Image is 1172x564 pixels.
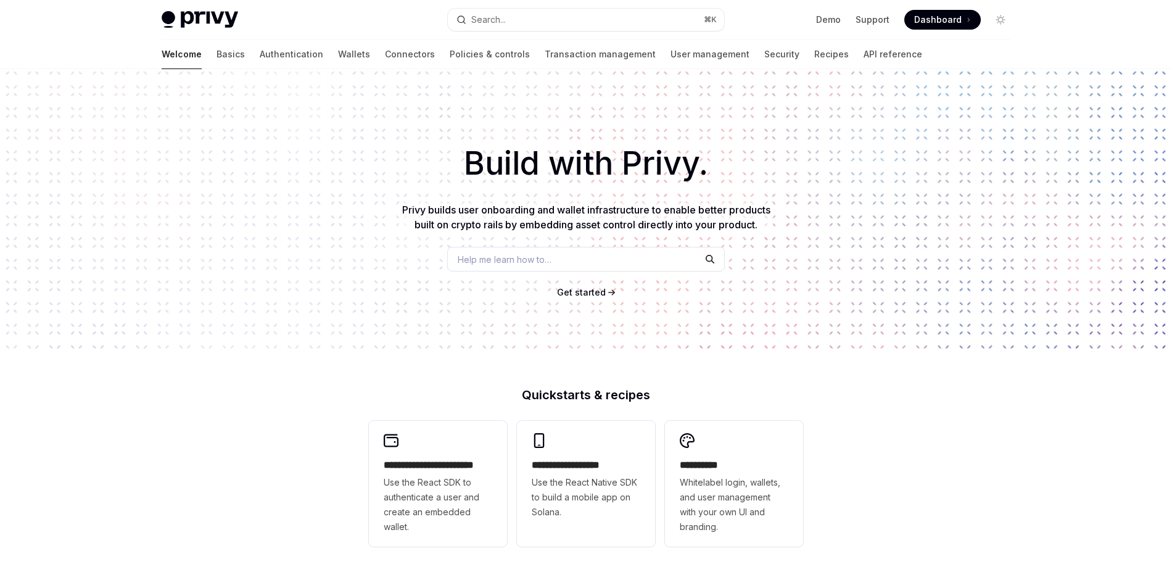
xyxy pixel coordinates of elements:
a: User management [671,39,749,69]
span: Use the React Native SDK to build a mobile app on Solana. [532,475,640,520]
h2: Quickstarts & recipes [369,389,803,401]
span: Get started [557,287,606,297]
a: API reference [864,39,922,69]
img: light logo [162,11,238,28]
button: Toggle dark mode [991,10,1010,30]
span: Dashboard [914,14,962,26]
a: Transaction management [545,39,656,69]
a: Get started [557,286,606,299]
h1: Build with Privy. [20,139,1152,188]
a: Basics [217,39,245,69]
a: **** *****Whitelabel login, wallets, and user management with your own UI and branding. [665,421,803,547]
a: Support [856,14,889,26]
a: Welcome [162,39,202,69]
a: **** **** **** ***Use the React Native SDK to build a mobile app on Solana. [517,421,655,547]
a: Wallets [338,39,370,69]
span: Privy builds user onboarding and wallet infrastructure to enable better products built on crypto ... [402,204,770,231]
div: Search... [471,12,506,27]
a: Recipes [814,39,849,69]
a: Demo [816,14,841,26]
a: Authentication [260,39,323,69]
span: Whitelabel login, wallets, and user management with your own UI and branding. [680,475,788,534]
a: Connectors [385,39,435,69]
span: Use the React SDK to authenticate a user and create an embedded wallet. [384,475,492,534]
a: Security [764,39,799,69]
a: Policies & controls [450,39,530,69]
button: Search...⌘K [448,9,724,31]
span: Help me learn how to… [458,253,551,266]
a: Dashboard [904,10,981,30]
span: ⌘ K [704,15,717,25]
